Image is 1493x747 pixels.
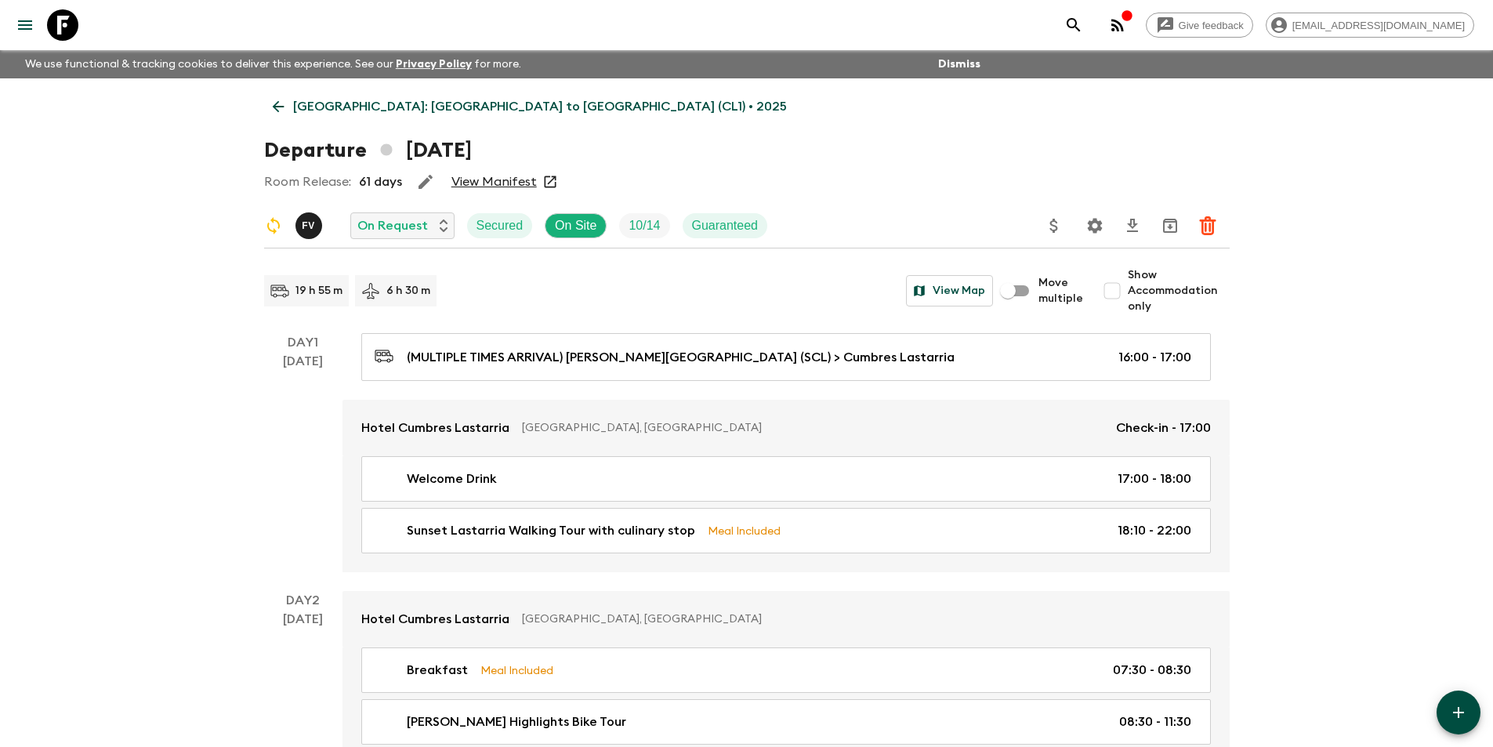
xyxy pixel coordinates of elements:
[692,216,759,235] p: Guaranteed
[264,172,351,191] p: Room Release:
[361,508,1211,553] a: Sunset Lastarria Walking Tour with culinary stopMeal Included18:10 - 22:00
[522,611,1198,627] p: [GEOGRAPHIC_DATA], [GEOGRAPHIC_DATA]
[451,174,537,190] a: View Manifest
[467,213,533,238] div: Secured
[361,456,1211,502] a: Welcome Drink17:00 - 18:00
[361,610,509,629] p: Hotel Cumbres Lastarria
[629,216,660,235] p: 10 / 14
[619,213,669,238] div: Trip Fill
[264,91,795,122] a: [GEOGRAPHIC_DATA]: [GEOGRAPHIC_DATA] to [GEOGRAPHIC_DATA] (CL1) • 2025
[1117,210,1148,241] button: Download CSV
[407,713,626,731] p: [PERSON_NAME] Highlights Bike Tour
[357,216,428,235] p: On Request
[1170,20,1252,31] span: Give feedback
[1038,210,1070,241] button: Update Price, Early Bird Discount and Costs
[1266,13,1474,38] div: [EMAIL_ADDRESS][DOMAIN_NAME]
[480,662,553,679] p: Meal Included
[264,591,342,610] p: Day 2
[342,591,1230,647] a: Hotel Cumbres Lastarria[GEOGRAPHIC_DATA], [GEOGRAPHIC_DATA]
[295,212,325,239] button: FV
[1154,210,1186,241] button: Archive (Completed, Cancelled or Unsynced Departures only)
[708,522,781,539] p: Meal Included
[386,283,430,299] p: 6 h 30 m
[1284,20,1473,31] span: [EMAIL_ADDRESS][DOMAIN_NAME]
[19,50,527,78] p: We use functional & tracking cookies to deliver this experience. See our for more.
[555,216,596,235] p: On Site
[264,135,472,166] h1: Departure [DATE]
[1119,713,1191,731] p: 08:30 - 11:30
[396,59,472,70] a: Privacy Policy
[1192,210,1223,241] button: Delete
[264,216,283,235] svg: Sync Required - Changes detected
[407,348,955,367] p: (MULTIPLE TIMES ARRIVAL) [PERSON_NAME][GEOGRAPHIC_DATA] (SCL) > Cumbres Lastarria
[1146,13,1253,38] a: Give feedback
[1118,470,1191,488] p: 17:00 - 18:00
[342,400,1230,456] a: Hotel Cumbres Lastarria[GEOGRAPHIC_DATA], [GEOGRAPHIC_DATA]Check-in - 17:00
[264,333,342,352] p: Day 1
[477,216,524,235] p: Secured
[934,53,984,75] button: Dismiss
[1113,661,1191,680] p: 07:30 - 08:30
[906,275,993,306] button: View Map
[361,419,509,437] p: Hotel Cumbres Lastarria
[522,420,1103,436] p: [GEOGRAPHIC_DATA], [GEOGRAPHIC_DATA]
[407,470,497,488] p: Welcome Drink
[1038,275,1084,306] span: Move multiple
[1058,9,1089,41] button: search adventures
[361,333,1211,381] a: (MULTIPLE TIMES ARRIVAL) [PERSON_NAME][GEOGRAPHIC_DATA] (SCL) > Cumbres Lastarria16:00 - 17:00
[407,521,695,540] p: Sunset Lastarria Walking Tour with culinary stop
[1116,419,1211,437] p: Check-in - 17:00
[1118,521,1191,540] p: 18:10 - 22:00
[9,9,41,41] button: menu
[295,283,342,299] p: 19 h 55 m
[545,213,607,238] div: On Site
[293,97,787,116] p: [GEOGRAPHIC_DATA]: [GEOGRAPHIC_DATA] to [GEOGRAPHIC_DATA] (CL1) • 2025
[1118,348,1191,367] p: 16:00 - 17:00
[295,217,325,230] span: Francisco Valero
[302,219,315,232] p: F V
[359,172,402,191] p: 61 days
[361,647,1211,693] a: BreakfastMeal Included07:30 - 08:30
[361,699,1211,745] a: [PERSON_NAME] Highlights Bike Tour08:30 - 11:30
[407,661,468,680] p: Breakfast
[1079,210,1111,241] button: Settings
[1128,267,1230,314] span: Show Accommodation only
[283,352,323,572] div: [DATE]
